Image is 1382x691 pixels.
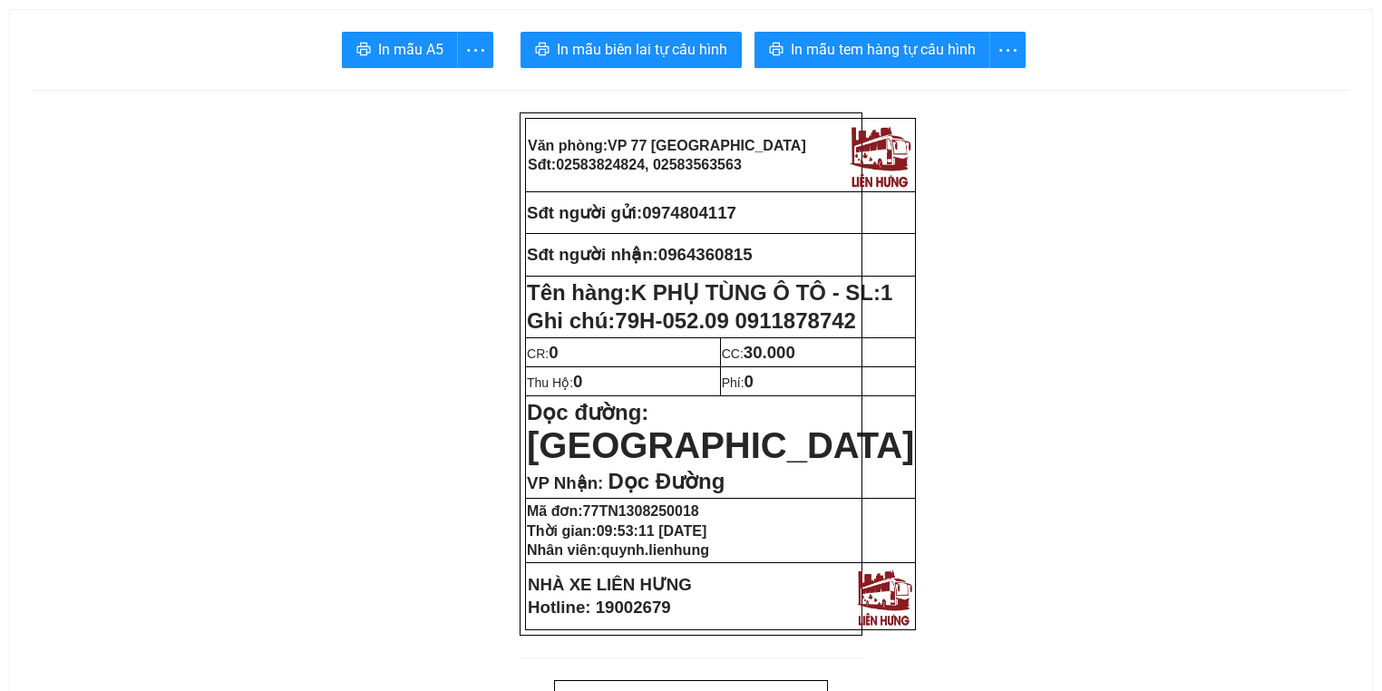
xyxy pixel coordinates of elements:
[989,32,1026,68] button: more
[527,523,706,539] strong: Thời gian:
[527,503,699,519] strong: Mã đơn:
[527,280,892,305] strong: Tên hàng:
[852,565,915,628] img: logo
[527,375,582,390] span: Thu Hộ:
[744,343,795,362] span: 30.000
[528,138,806,153] strong: Văn phòng:
[722,346,795,361] span: CC:
[527,203,642,222] strong: Sđt người gửi:
[535,42,550,59] span: printer
[556,157,742,172] span: 02583824824, 02583563563
[356,42,371,59] span: printer
[791,38,976,61] span: In mẫu tem hàng tự cấu hình
[658,245,753,264] span: 0964360815
[642,203,736,222] span: 0974804117
[528,575,692,594] strong: NHÀ XE LIÊN HƯNG
[722,375,754,390] span: Phí:
[458,39,492,62] span: more
[601,542,709,558] span: quynh.lienhung
[615,308,856,333] span: 79H-052.09 0911878742
[342,32,458,68] button: printerIn mẫu A5
[631,280,893,305] span: K PHỤ TÙNG Ô TÔ - SL:
[527,425,914,465] span: [GEOGRAPHIC_DATA]
[597,523,707,539] span: 09:53:11 [DATE]
[549,343,558,362] span: 0
[608,138,806,153] span: VP 77 [GEOGRAPHIC_DATA]
[881,280,892,305] span: 1
[754,32,990,68] button: printerIn mẫu tem hàng tự cấu hình
[521,32,742,68] button: printerIn mẫu biên lai tự cấu hình
[527,346,559,361] span: CR:
[557,38,727,61] span: In mẫu biên lai tự cấu hình
[608,469,725,493] span: Dọc Đường
[745,372,754,391] span: 0
[527,400,914,462] strong: Dọc đường:
[527,245,658,264] strong: Sđt người nhận:
[845,121,914,190] img: logo
[527,308,856,333] span: Ghi chú:
[573,372,582,391] span: 0
[583,503,699,519] span: 77TN1308250018
[990,39,1025,62] span: more
[528,157,742,172] strong: Sđt:
[769,42,783,59] span: printer
[457,32,493,68] button: more
[527,473,603,492] span: VP Nhận:
[528,598,671,617] strong: Hotline: 19002679
[378,38,443,61] span: In mẫu A5
[527,542,709,558] strong: Nhân viên:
